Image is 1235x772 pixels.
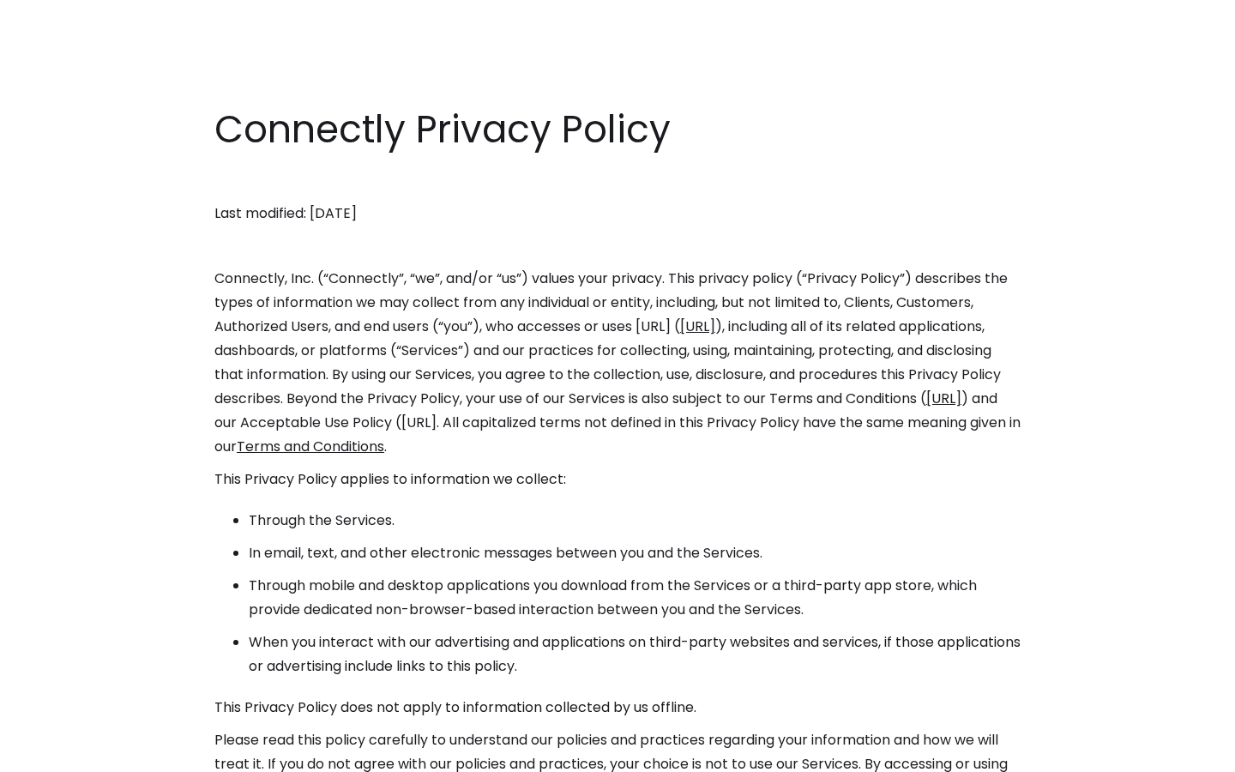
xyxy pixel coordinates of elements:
[249,509,1021,533] li: Through the Services.
[214,202,1021,226] p: Last modified: [DATE]
[249,574,1021,622] li: Through mobile and desktop applications you download from the Services or a third-party app store...
[17,740,103,766] aside: Language selected: English
[214,696,1021,720] p: This Privacy Policy does not apply to information collected by us offline.
[214,267,1021,459] p: Connectly, Inc. (“Connectly”, “we”, and/or “us”) values your privacy. This privacy policy (“Priva...
[34,742,103,766] ul: Language list
[680,317,715,336] a: [URL]
[249,541,1021,565] li: In email, text, and other electronic messages between you and the Services.
[237,437,384,456] a: Terms and Conditions
[249,630,1021,679] li: When you interact with our advertising and applications on third-party websites and services, if ...
[214,234,1021,258] p: ‍
[926,389,961,408] a: [URL]
[214,103,1021,156] h1: Connectly Privacy Policy
[214,467,1021,492] p: This Privacy Policy applies to information we collect:
[214,169,1021,193] p: ‍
